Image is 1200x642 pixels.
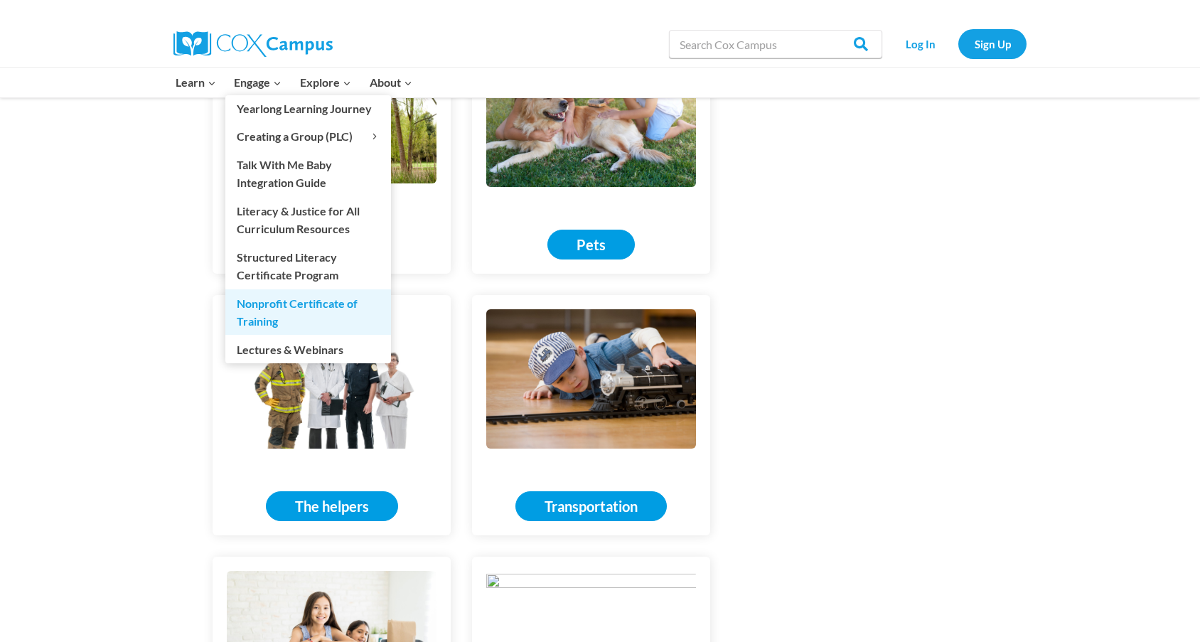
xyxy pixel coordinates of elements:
font: The helpers [295,498,369,515]
a: Transportation [515,491,667,521]
a: Pets [547,230,635,260]
a: Lectures & Webinars [225,336,391,363]
a: Talk With Me Baby Integration Guide [225,151,391,196]
font: Lectures & Webinars [237,343,343,356]
a: Sign Up [958,29,1027,58]
button: Child menu of Creating a Group (PLC) [225,123,391,150]
img: Cox Campus [173,31,333,57]
font: Yearlong Learning Journey [237,102,372,115]
button: Child menu of About [360,68,422,97]
a: Log In [889,29,951,58]
font: Structured Literacy Certificate Program [237,250,338,282]
button: Child menu of Explore [291,68,360,97]
button: Child menu of Engage [225,68,291,97]
font: Literacy & Justice for All Curriculum Resources [237,204,360,236]
a: Literacy & Justice for All Curriculum Resources [225,197,391,242]
font: Pets [577,236,606,253]
nav: Secondary Navigation [889,29,1027,58]
input: Search Cox Campus [669,30,882,58]
a: The helpers [266,491,398,521]
font: Nonprofit Certificate of Training [237,296,358,328]
a: Nonprofit Certificate of Training [225,289,391,335]
nav: Primary Navigation [166,68,421,97]
font: Talk With Me Baby Integration Guide [237,158,332,190]
a: Yearlong Learning Journey [225,95,391,122]
a: Structured Literacy Certificate Program [225,243,391,289]
font: Log In [906,38,936,50]
font: Sign Up [975,38,1011,50]
button: Child menu of Learn [166,68,225,97]
font: Transportation [545,498,638,515]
